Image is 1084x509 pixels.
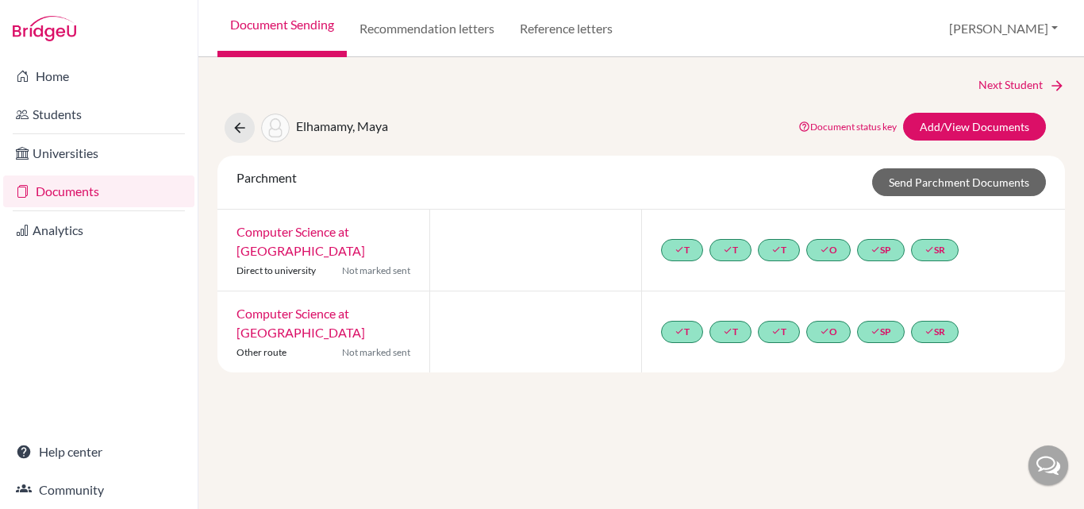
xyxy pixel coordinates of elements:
a: doneT [661,321,703,343]
a: Help center [3,436,194,468]
i: done [924,326,934,336]
span: Parchment [236,170,297,185]
i: done [871,326,880,336]
a: Add/View Documents [903,113,1046,141]
i: done [771,245,781,254]
i: done [675,245,684,254]
img: Bridge-U [13,16,76,41]
span: Not marked sent [342,345,410,360]
a: doneSP [857,239,905,261]
span: Help [36,11,68,25]
i: done [771,326,781,336]
a: Community [3,474,194,506]
a: doneO [806,321,851,343]
i: done [924,245,934,254]
a: doneSR [911,239,959,261]
button: [PERSON_NAME] [942,13,1065,44]
span: Not marked sent [342,264,410,278]
a: doneT [709,239,751,261]
a: doneSR [911,321,959,343]
i: done [871,245,880,254]
a: Students [3,98,194,130]
i: done [820,326,829,336]
i: done [675,326,684,336]
a: doneO [806,239,851,261]
a: doneT [758,321,800,343]
i: done [723,245,732,254]
i: done [723,326,732,336]
a: Documents [3,175,194,207]
span: Elhamamy, Maya [296,118,388,133]
a: Next Student [978,76,1065,94]
span: Direct to university [236,264,316,276]
a: Home [3,60,194,92]
a: doneT [758,239,800,261]
i: done [820,245,829,254]
a: doneT [661,239,703,261]
a: Send Parchment Documents [872,168,1046,196]
a: Computer Science at [GEOGRAPHIC_DATA] [236,306,365,340]
a: Universities [3,137,194,169]
a: doneT [709,321,751,343]
a: Document status key [798,121,897,133]
span: Other route [236,346,286,358]
a: Computer Science at [GEOGRAPHIC_DATA] [236,224,365,258]
a: doneSP [857,321,905,343]
a: Analytics [3,214,194,246]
